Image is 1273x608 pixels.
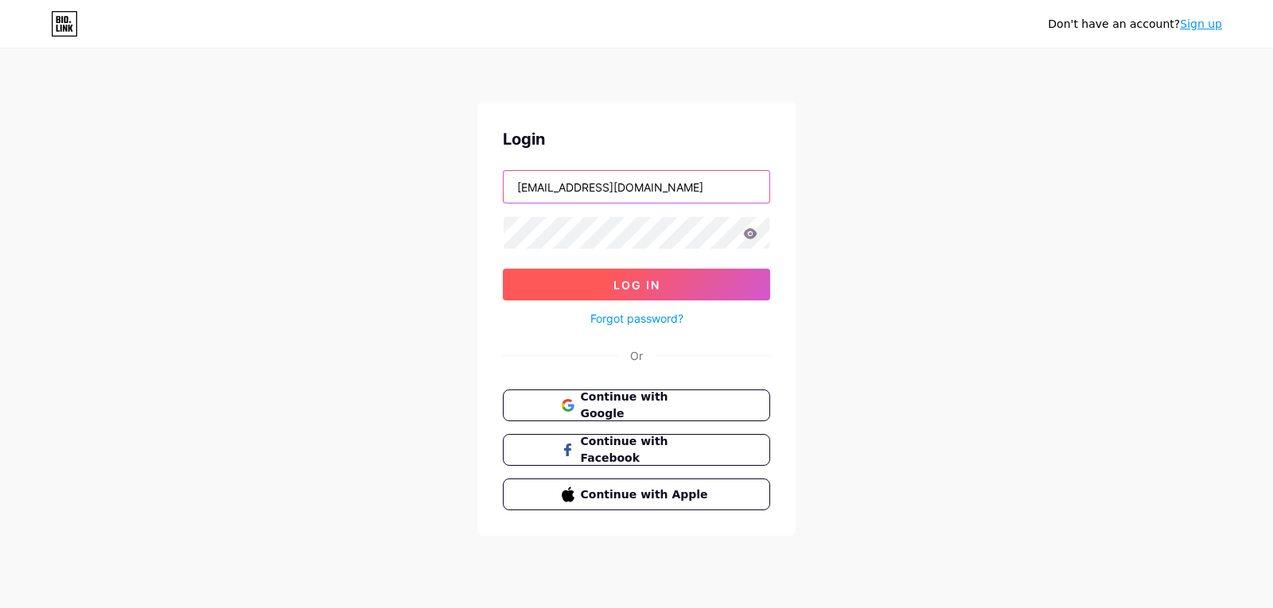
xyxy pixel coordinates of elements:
[503,269,770,300] button: Log In
[1180,17,1222,30] a: Sign up
[613,278,660,292] span: Log In
[630,347,643,364] div: Or
[503,127,770,151] div: Login
[503,434,770,466] button: Continue with Facebook
[503,389,770,421] button: Continue with Google
[590,310,683,327] a: Forgot password?
[581,486,712,503] span: Continue with Apple
[581,433,712,467] span: Continue with Facebook
[504,171,769,203] input: Username
[503,478,770,510] button: Continue with Apple
[581,389,712,422] span: Continue with Google
[1048,16,1222,33] div: Don't have an account?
